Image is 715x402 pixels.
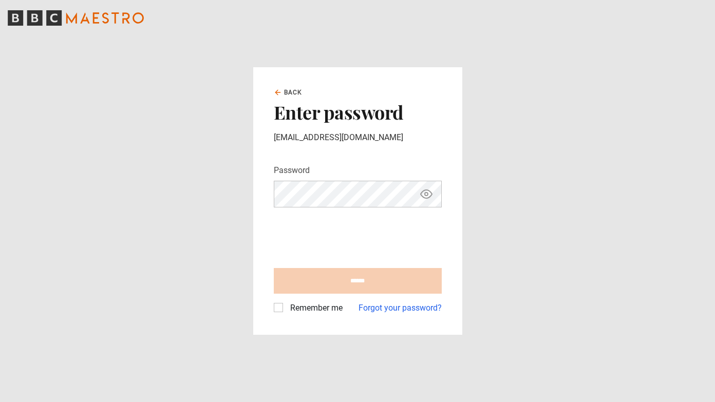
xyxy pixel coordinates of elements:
label: Password [274,164,310,177]
svg: BBC Maestro [8,10,144,26]
label: Remember me [286,302,343,314]
a: Back [274,88,303,97]
button: Show password [418,185,435,203]
iframe: reCAPTCHA [274,216,430,256]
span: Back [284,88,303,97]
a: Forgot your password? [359,302,442,314]
p: [EMAIL_ADDRESS][DOMAIN_NAME] [274,131,442,144]
h2: Enter password [274,101,442,123]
